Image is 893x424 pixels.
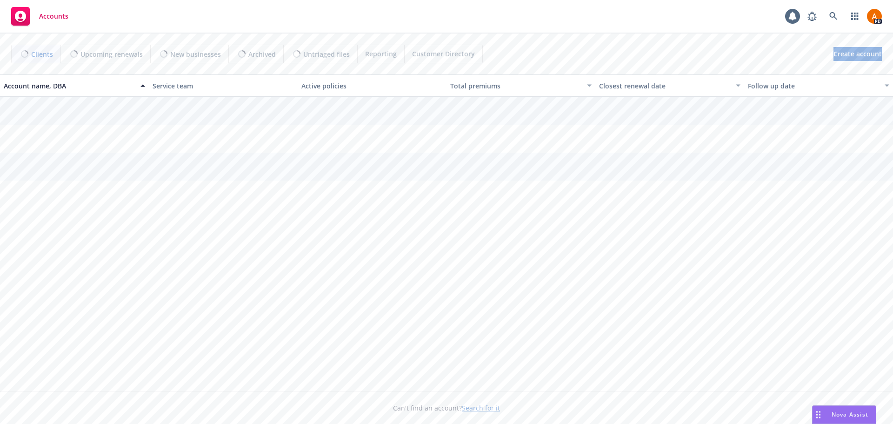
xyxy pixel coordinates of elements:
div: Closest renewal date [599,81,730,91]
img: photo [867,9,882,24]
div: Follow up date [748,81,879,91]
span: Customer Directory [412,49,475,59]
div: Service team [153,81,294,91]
span: Untriaged files [303,49,350,59]
div: Active policies [301,81,443,91]
span: Reporting [365,49,397,59]
a: Switch app [846,7,864,26]
button: Follow up date [744,74,893,97]
span: Create account [833,45,882,63]
span: Nova Assist [832,411,868,418]
span: Archived [248,49,276,59]
button: Service team [149,74,298,97]
span: Upcoming renewals [80,49,143,59]
div: Drag to move [813,406,824,424]
a: Report a Bug [803,7,821,26]
span: New businesses [170,49,221,59]
a: Create account [833,47,882,61]
button: Closest renewal date [595,74,744,97]
span: Can't find an account? [393,403,500,413]
a: Search for it [462,404,500,412]
span: Clients [31,49,53,59]
button: Active policies [298,74,446,97]
button: Total premiums [446,74,595,97]
a: Accounts [7,3,72,29]
div: Total premiums [450,81,581,91]
div: Account name, DBA [4,81,135,91]
span: Accounts [39,13,68,20]
a: Search [824,7,843,26]
button: Nova Assist [812,405,876,424]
